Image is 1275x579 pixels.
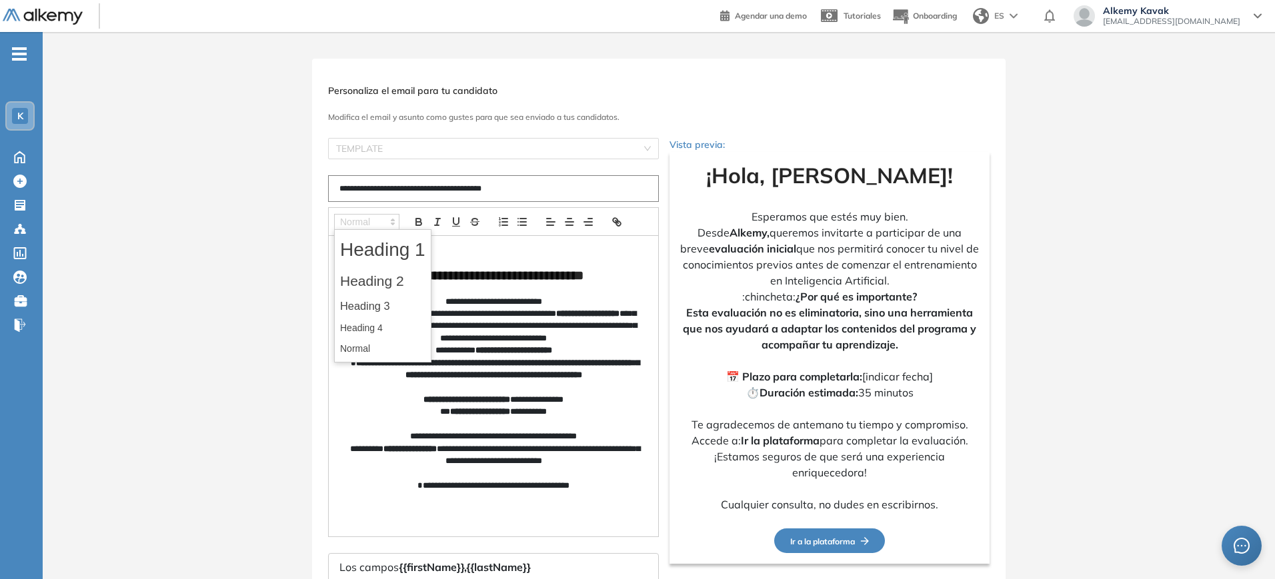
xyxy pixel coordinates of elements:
span: {{firstName}}, [399,560,466,574]
span: Onboarding [913,11,957,21]
strong: ¡Hola, [PERSON_NAME]! [706,162,953,189]
p: ⏱️ 35 minutos [680,384,979,400]
p: Vista previa: [670,138,990,152]
strong: 📅 Plazo para completarla: [726,370,862,383]
img: arrow [1010,13,1018,19]
p: Cualquier consulta, no dudes en escribirnos. [680,496,979,512]
strong: Ir la plataforma [741,434,820,447]
h3: Modifica el email y asunto como gustes para que sea enviado a tus candidatos. [328,113,990,122]
button: Onboarding [892,2,957,31]
span: Tutoriales [844,11,881,21]
button: Ir a la plataformaFlecha [774,528,885,553]
p: Desde queremos invitarte a participar de una breve que nos permitirá conocer tu nivel de conocimi... [680,225,979,289]
span: ES [994,10,1004,22]
strong: Alkemy, [730,226,770,239]
span: Alkemy Kavak [1103,5,1240,16]
i: - [12,53,27,55]
p: Accede a: para completar la evaluación. ¡Estamos seguros de que será una experiencia enriquecedora! [680,432,979,480]
span: Ir a la plataforma [790,536,869,546]
a: Agendar una demo [720,7,807,23]
strong: evaluación inicial [709,242,796,255]
img: Logo [3,9,83,25]
img: world [973,8,989,24]
p: Esperamos que estés muy bien. [680,209,979,225]
span: [EMAIL_ADDRESS][DOMAIN_NAME] [1103,16,1240,27]
img: Flecha [855,537,869,545]
strong: ¿Por qué es importante? [796,290,917,303]
p: [indicar fecha] [680,368,979,384]
strong: Duración estimada: [760,386,858,399]
span: message [1234,538,1250,554]
span: K [17,111,23,121]
p: :chincheta: [680,289,979,304]
p: Te agradecemos de antemano tu tiempo y compromiso. [680,416,979,432]
span: {{lastName}} [466,560,531,574]
h3: Personaliza el email para tu candidato [328,85,990,97]
span: Agendar una demo [735,11,807,21]
strong: Esta evaluación no es eliminatoria, sino una herramienta que nos ayudará a adaptar los contenidos... [683,306,976,351]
